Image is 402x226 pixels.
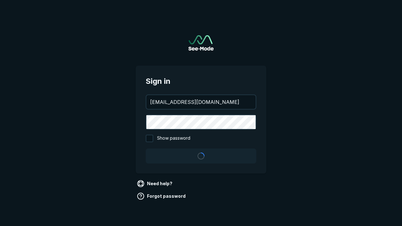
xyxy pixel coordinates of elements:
span: Show password [157,135,190,142]
a: Go to sign in [188,35,214,51]
input: your@email.com [146,95,256,109]
a: Need help? [136,179,175,189]
span: Sign in [146,76,256,87]
a: Forgot password [136,191,188,201]
img: See-Mode Logo [188,35,214,51]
